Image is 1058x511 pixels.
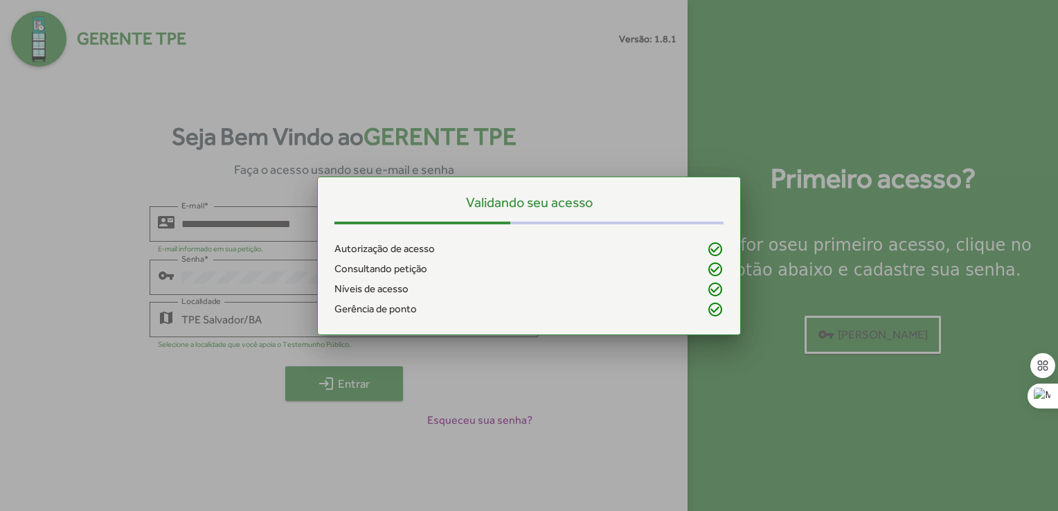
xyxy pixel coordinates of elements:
[334,194,723,210] h5: Validando seu acesso
[334,261,427,277] span: Consultando petição
[334,281,409,297] span: Níveis de acesso
[334,301,417,317] span: Gerência de ponto
[707,281,724,298] mat-icon: check_circle_outline
[334,241,435,257] span: Autorização de acesso
[707,241,724,258] mat-icon: check_circle_outline
[707,261,724,278] mat-icon: check_circle_outline
[707,301,724,318] mat-icon: check_circle_outline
